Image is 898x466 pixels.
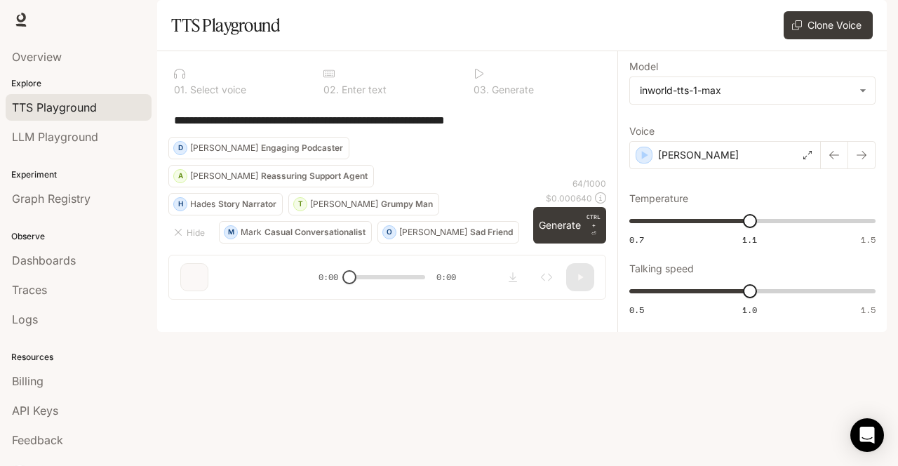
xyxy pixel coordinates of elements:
[168,193,283,215] button: HHadesStory Narrator
[174,137,187,159] div: D
[489,85,534,95] p: Generate
[190,172,258,180] p: [PERSON_NAME]
[171,11,280,39] h1: TTS Playground
[174,165,187,187] div: A
[264,228,366,237] p: Casual Conversationalist
[587,213,601,229] p: CTRL +
[168,221,213,244] button: Hide
[474,85,489,95] p: 0 3 .
[339,85,387,95] p: Enter text
[470,228,513,237] p: Sad Friend
[742,304,757,316] span: 1.0
[784,11,873,39] button: Clone Voice
[850,418,884,452] div: Open Intercom Messenger
[861,234,876,246] span: 1.5
[381,200,433,208] p: Grumpy Man
[658,148,739,162] p: [PERSON_NAME]
[174,85,187,95] p: 0 1 .
[861,304,876,316] span: 1.5
[241,228,262,237] p: Mark
[168,137,349,159] button: D[PERSON_NAME]Engaging Podcaster
[640,84,852,98] div: inworld-tts-1-max
[323,85,339,95] p: 0 2 .
[629,194,688,204] p: Temperature
[168,165,374,187] button: A[PERSON_NAME]Reassuring Support Agent
[219,221,372,244] button: MMarkCasual Conversationalist
[630,77,875,104] div: inworld-tts-1-max
[224,221,237,244] div: M
[187,85,246,95] p: Select voice
[742,234,757,246] span: 1.1
[587,213,601,238] p: ⏎
[629,304,644,316] span: 0.5
[288,193,439,215] button: T[PERSON_NAME]Grumpy Man
[533,207,606,244] button: GenerateCTRL +⏎
[190,200,215,208] p: Hades
[399,228,467,237] p: [PERSON_NAME]
[377,221,519,244] button: O[PERSON_NAME]Sad Friend
[629,62,658,72] p: Model
[629,234,644,246] span: 0.7
[629,264,694,274] p: Talking speed
[218,200,276,208] p: Story Narrator
[310,200,378,208] p: [PERSON_NAME]
[572,178,606,189] p: 64 / 1000
[261,144,343,152] p: Engaging Podcaster
[294,193,307,215] div: T
[174,193,187,215] div: H
[629,126,655,136] p: Voice
[261,172,368,180] p: Reassuring Support Agent
[190,144,258,152] p: [PERSON_NAME]
[383,221,396,244] div: O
